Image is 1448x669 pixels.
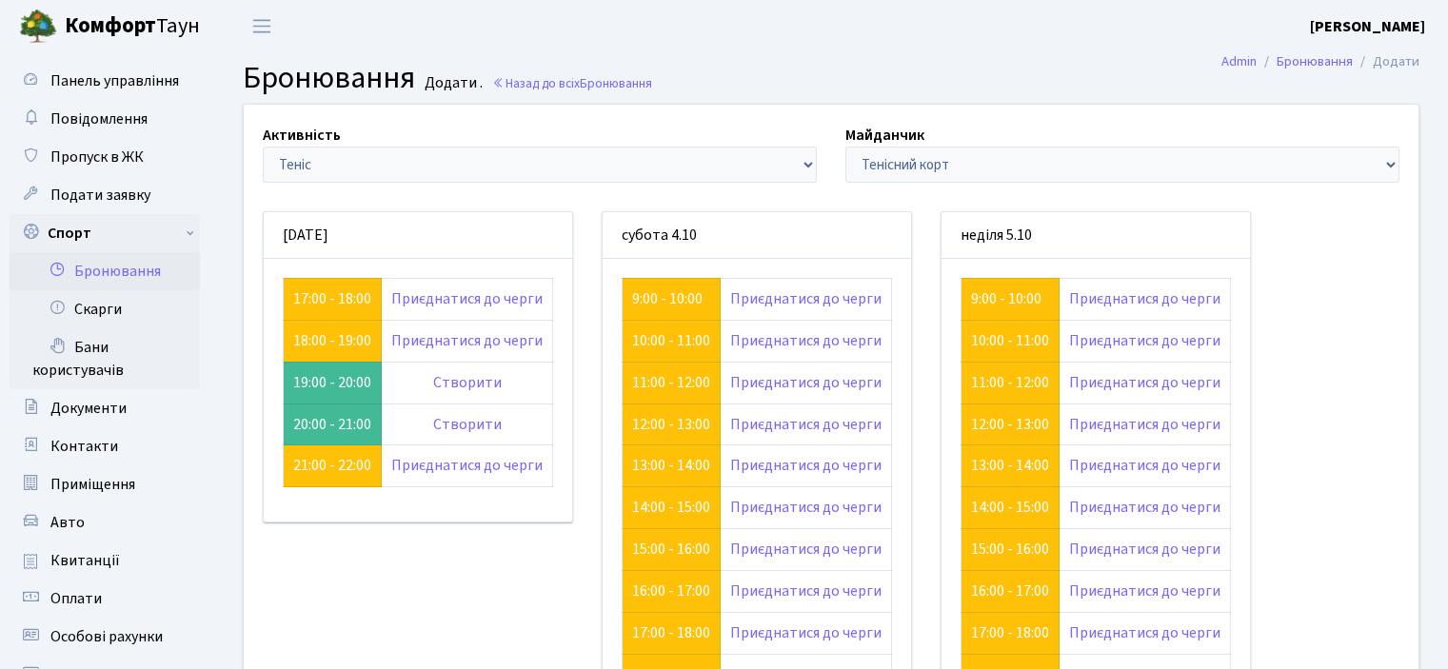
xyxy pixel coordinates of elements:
[580,74,652,92] span: Бронювання
[284,362,382,403] td: 19:00 - 20:00
[632,288,703,309] a: 9:00 - 10:00
[730,497,882,518] a: Приєднатися до черги
[264,212,572,259] div: [DATE]
[1193,42,1448,82] nav: breadcrumb
[971,497,1049,518] a: 14:00 - 15:00
[632,330,710,351] a: 10:00 - 11:00
[971,330,1049,351] a: 10:00 - 11:00
[1069,539,1220,560] a: Приєднатися до черги
[1353,51,1419,72] li: Додати
[1069,622,1220,643] a: Приєднатися до черги
[50,70,179,91] span: Панель управління
[293,455,371,476] a: 21:00 - 22:00
[391,330,543,351] a: Приєднатися до черги
[50,147,144,167] span: Пропуск в ЖК
[50,436,118,457] span: Контакти
[1069,580,1220,601] a: Приєднатися до черги
[632,497,710,518] a: 14:00 - 15:00
[1277,51,1353,71] a: Бронювання
[492,74,652,92] a: Назад до всіхБронювання
[293,288,371,309] a: 17:00 - 18:00
[10,214,200,252] a: Спорт
[50,398,127,419] span: Документи
[632,372,710,393] a: 11:00 - 12:00
[50,185,150,206] span: Подати заявку
[1069,455,1220,476] a: Приєднатися до черги
[1069,330,1220,351] a: Приєднатися до черги
[10,541,200,580] a: Квитанції
[65,10,156,41] b: Комфорт
[971,372,1049,393] a: 11:00 - 12:00
[632,580,710,601] a: 16:00 - 17:00
[730,330,882,351] a: Приєднатися до черги
[50,588,102,609] span: Оплати
[50,108,148,129] span: Повідомлення
[10,503,200,541] a: Авто
[10,427,200,465] a: Контакти
[603,212,911,259] div: субота 4.10
[19,8,57,46] img: logo.png
[263,124,341,147] label: Активність
[284,403,382,445] td: 20:00 - 21:00
[50,626,163,647] span: Особові рахунки
[421,74,483,92] small: Додати .
[10,580,200,618] a: Оплати
[10,618,200,656] a: Особові рахунки
[730,372,882,393] a: Приєднатися до черги
[1069,497,1220,518] a: Приєднатися до черги
[971,580,1049,601] a: 16:00 - 17:00
[391,455,543,476] a: Приєднатися до черги
[293,330,371,351] a: 18:00 - 19:00
[65,10,200,43] span: Таун
[433,372,502,393] a: Створити
[632,622,710,643] a: 17:00 - 18:00
[1069,372,1220,393] a: Приєднатися до черги
[10,389,200,427] a: Документи
[433,414,502,435] a: Створити
[391,288,543,309] a: Приєднатися до черги
[632,455,710,476] a: 13:00 - 14:00
[730,539,882,560] a: Приєднатися до черги
[10,62,200,100] a: Панель управління
[1069,288,1220,309] a: Приєднатися до черги
[971,455,1049,476] a: 13:00 - 14:00
[10,100,200,138] a: Повідомлення
[10,252,200,290] a: Бронювання
[50,550,120,571] span: Квитанції
[632,414,710,435] a: 12:00 - 13:00
[971,288,1041,309] a: 9:00 - 10:00
[971,539,1049,560] a: 15:00 - 16:00
[730,455,882,476] a: Приєднатися до черги
[243,56,415,100] span: Бронювання
[10,176,200,214] a: Подати заявку
[730,414,882,435] a: Приєднатися до черги
[10,328,200,389] a: Бани користувачів
[10,290,200,328] a: Скарги
[10,465,200,503] a: Приміщення
[845,124,924,147] label: Майданчик
[238,10,286,42] button: Переключити навігацію
[50,474,135,495] span: Приміщення
[1069,414,1220,435] a: Приєднатися до черги
[942,212,1250,259] div: неділя 5.10
[1310,16,1425,37] b: [PERSON_NAME]
[730,288,882,309] a: Приєднатися до черги
[730,580,882,601] a: Приєднатися до черги
[632,539,710,560] a: 15:00 - 16:00
[971,414,1049,435] a: 12:00 - 13:00
[10,138,200,176] a: Пропуск в ЖК
[50,512,85,533] span: Авто
[971,622,1049,643] a: 17:00 - 18:00
[1221,51,1257,71] a: Admin
[1310,15,1425,38] a: [PERSON_NAME]
[730,622,882,643] a: Приєднатися до черги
